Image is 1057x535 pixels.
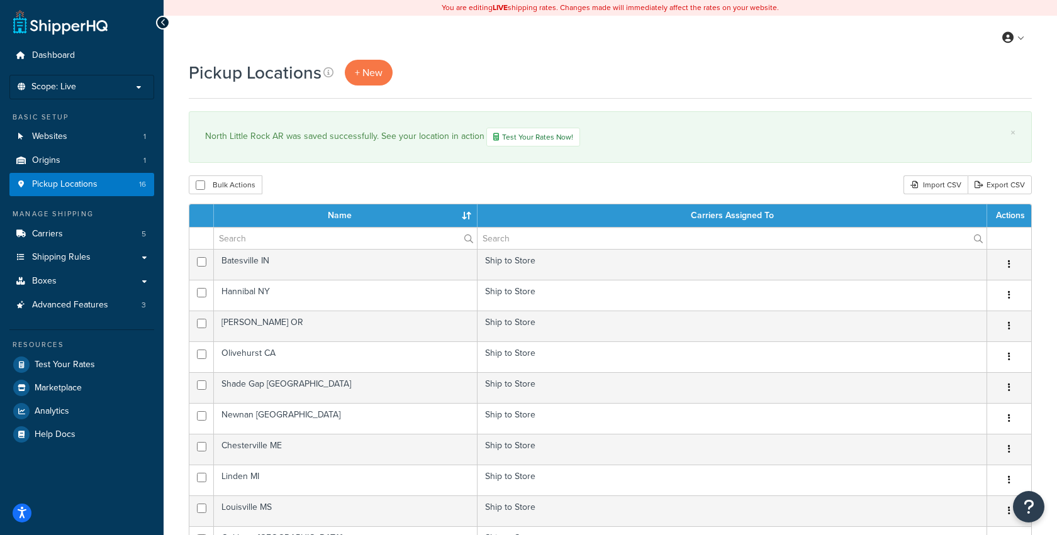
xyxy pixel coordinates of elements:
[214,228,477,249] input: Search
[32,300,108,311] span: Advanced Features
[9,173,154,196] li: Pickup Locations
[478,372,987,403] td: Ship to Store
[189,60,322,85] h1: Pickup Locations
[139,179,146,190] span: 16
[214,434,478,465] td: Chesterville ME
[345,60,393,85] a: + New
[32,229,63,240] span: Carriers
[9,112,154,123] div: Basic Setup
[9,246,154,269] a: Shipping Rules
[205,128,1015,146] div: North Little Rock AR was saved successfully. See your location in action
[9,270,154,293] a: Boxes
[32,179,98,190] span: Pickup Locations
[32,252,91,263] span: Shipping Rules
[9,149,154,172] a: Origins 1
[214,311,478,341] td: [PERSON_NAME] OR
[214,372,478,403] td: Shade Gap [GEOGRAPHIC_DATA]
[31,82,76,92] span: Scope: Live
[355,65,383,80] span: + New
[478,311,987,341] td: Ship to Store
[9,400,154,422] a: Analytics
[214,204,478,227] th: Name : activate to sort column ascending
[32,155,60,166] span: Origins
[142,229,146,240] span: 5
[478,249,987,280] td: Ship to Store
[9,223,154,246] li: Carriers
[478,228,987,249] input: Search
[478,280,987,311] td: Ship to Store
[189,175,262,194] button: Bulk Actions
[214,341,478,372] td: Olivehurst CA
[478,204,987,227] th: Carriers Assigned To
[9,209,154,219] div: Manage Shipping
[214,280,478,311] td: Hannibal NY
[478,341,987,372] td: Ship to Store
[214,249,478,280] td: Batesville IN
[903,175,968,194] div: Import CSV
[493,2,508,13] b: LIVE
[13,9,108,35] a: ShipperHQ Home
[35,406,69,417] span: Analytics
[35,360,95,370] span: Test Your Rates
[32,50,75,61] span: Dashboard
[142,300,146,311] span: 3
[1013,491,1044,522] button: Open Resource Center
[9,125,154,148] a: Websites 1
[143,131,146,142] span: 1
[1010,128,1015,138] a: ×
[9,294,154,317] a: Advanced Features 3
[9,223,154,246] a: Carriers 5
[968,175,1032,194] a: Export CSV
[9,339,154,350] div: Resources
[987,204,1031,227] th: Actions
[478,465,987,495] td: Ship to Store
[9,423,154,446] a: Help Docs
[214,465,478,495] td: Linden MI
[9,294,154,317] li: Advanced Features
[478,434,987,465] td: Ship to Store
[214,495,478,526] td: Louisville MS
[35,429,75,440] span: Help Docs
[9,353,154,376] a: Test Your Rates
[214,403,478,434] td: Newnan [GEOGRAPHIC_DATA]
[486,128,580,146] a: Test Your Rates Now!
[478,403,987,434] td: Ship to Store
[9,149,154,172] li: Origins
[143,155,146,166] span: 1
[9,377,154,399] a: Marketplace
[32,131,67,142] span: Websites
[32,276,57,287] span: Boxes
[9,125,154,148] li: Websites
[35,383,82,394] span: Marketplace
[478,495,987,526] td: Ship to Store
[9,173,154,196] a: Pickup Locations 16
[9,44,154,67] a: Dashboard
